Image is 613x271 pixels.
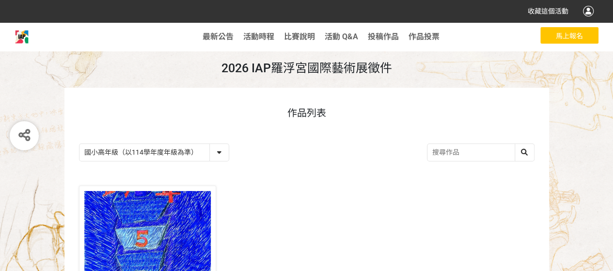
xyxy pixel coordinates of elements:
[325,32,358,41] a: 活動 Q&A
[15,30,29,44] img: 2026 IAP羅浮宮國際藝術展徵件
[79,107,534,119] h1: 作品列表
[528,7,568,15] span: 收藏這個活動
[221,61,392,75] span: 2026 IAP羅浮宮國際藝術展徵件
[203,32,234,41] a: 最新公告
[556,32,583,40] span: 馬上報名
[368,32,399,41] span: 投稿作品
[540,27,598,44] button: 馬上報名
[243,32,274,41] a: 活動時程
[427,144,534,161] input: 搜尋作品
[284,32,315,41] a: 比賽說明
[409,32,440,41] a: 作品投票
